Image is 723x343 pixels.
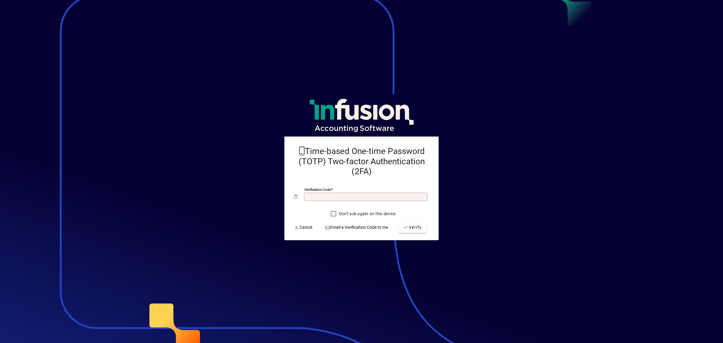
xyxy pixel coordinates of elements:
[403,224,422,231] span: Verify
[294,224,312,231] span: Cancel
[294,146,429,177] h2: Time-based One-time Password (TOTP) Two-factor Authentication (2FA)
[325,224,388,231] span: Email a Verification Code to me
[304,187,331,192] mat-label: Verification code
[292,222,315,233] button: Cancel
[338,211,396,217] label: Don't ask again on this device
[399,222,427,233] button: Verify
[323,222,391,233] button: Email a Verification Code to me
